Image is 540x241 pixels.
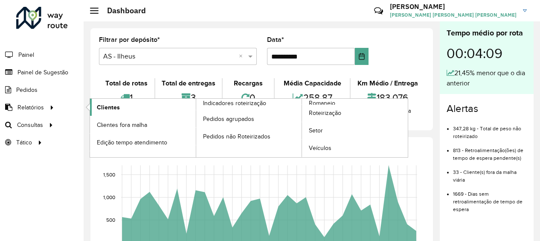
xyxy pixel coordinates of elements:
[16,85,38,94] span: Pedidos
[353,88,422,107] div: 183,076
[390,11,517,19] span: [PERSON_NAME] [PERSON_NAME] [PERSON_NAME]
[355,48,369,65] button: Choose Date
[302,105,408,122] a: Roteirização
[97,138,167,147] span: Edição tempo atendimento
[196,99,408,157] a: Romaneio
[302,140,408,157] a: Veículos
[353,78,422,88] div: Km Médio / Entrega
[103,172,115,177] text: 1,500
[447,27,527,39] div: Tempo médio por rota
[239,51,246,62] span: Clear all
[99,35,160,45] label: Filtrar por depósito
[196,128,302,145] a: Pedidos não Roteirizados
[90,116,196,133] a: Clientes fora malha
[309,144,331,153] span: Veículos
[447,39,527,68] div: 00:04:09
[453,140,527,162] li: 813 - Retroalimentação(ões) de tempo de espera pendente(s)
[90,99,196,116] a: Clientes
[157,78,220,88] div: Total de entregas
[99,6,146,15] h2: Dashboard
[390,3,517,11] h3: [PERSON_NAME]
[103,194,115,200] text: 1,000
[302,122,408,139] a: Setor
[90,99,302,157] a: Indicadores roteirização
[17,120,43,129] span: Consultas
[309,99,335,108] span: Romaneio
[203,99,266,108] span: Indicadores roteirização
[225,88,272,107] div: 0
[101,78,152,88] div: Total de rotas
[453,162,527,184] li: 33 - Cliente(s) fora da malha viária
[277,88,348,107] div: 258,87
[309,109,341,118] span: Roteirização
[17,103,44,112] span: Relatórios
[369,2,388,20] a: Contato Rápido
[203,115,254,123] span: Pedidos agrupados
[267,35,284,45] label: Data
[203,132,270,141] span: Pedidos não Roteirizados
[309,126,323,135] span: Setor
[97,120,147,129] span: Clientes fora malha
[196,110,302,127] a: Pedidos agrupados
[97,103,120,112] span: Clientes
[447,68,527,88] div: 21,45% menor que o dia anterior
[157,88,220,107] div: 3
[16,138,32,147] span: Tático
[453,118,527,140] li: 347,28 kg - Total de peso não roteirizado
[101,88,152,107] div: 1
[447,103,527,115] h4: Alertas
[90,134,196,151] a: Edição tempo atendimento
[18,50,34,59] span: Painel
[225,78,272,88] div: Recargas
[277,78,348,88] div: Média Capacidade
[17,68,68,77] span: Painel de Sugestão
[106,217,115,223] text: 500
[453,184,527,213] li: 1669 - Dias sem retroalimentação de tempo de espera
